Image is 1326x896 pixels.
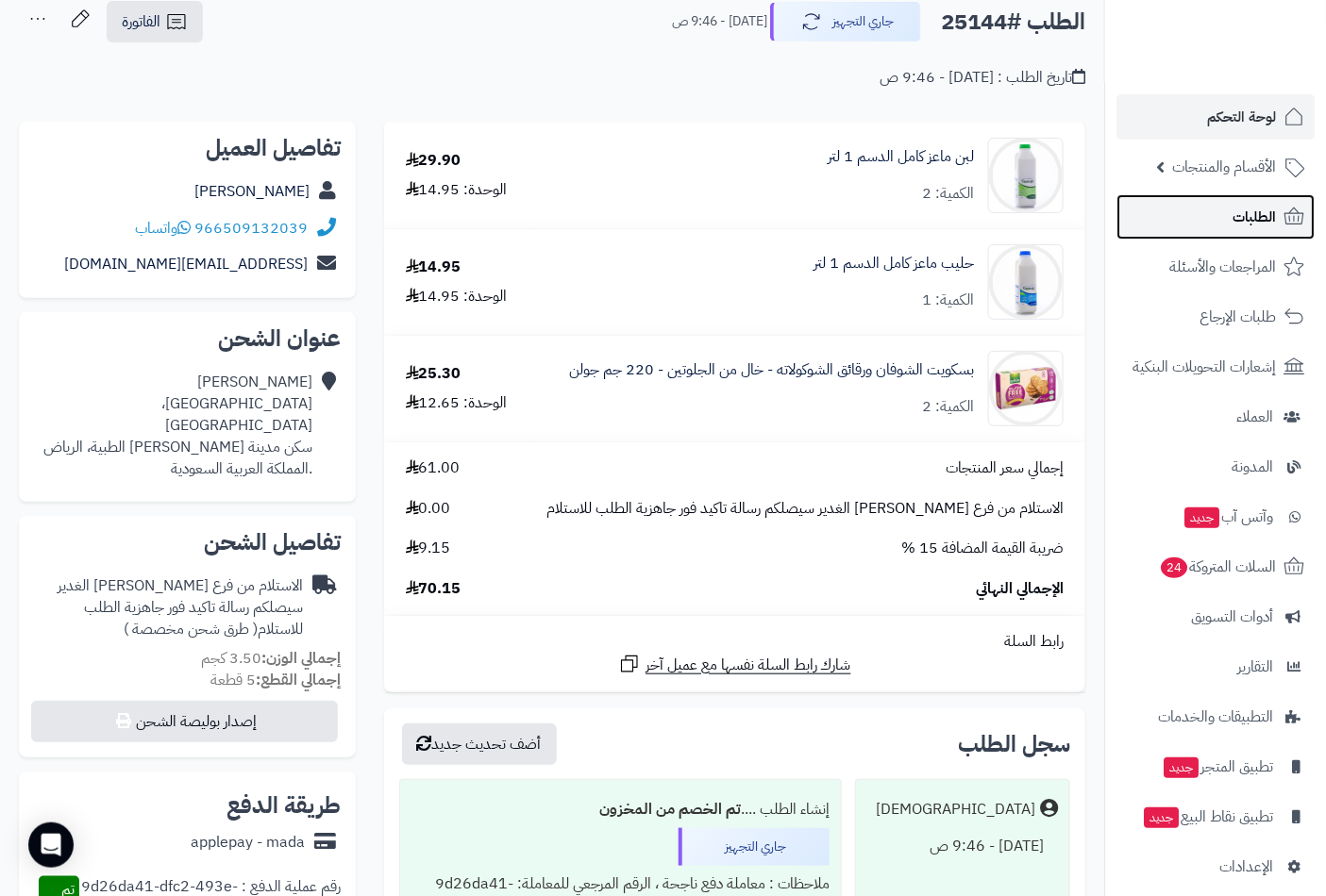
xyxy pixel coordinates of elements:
[406,150,462,172] div: 29.90
[406,457,461,479] span: 61.00
[922,396,974,418] div: الكمية: 2
[1116,794,1315,839] a: تطبيق نقاط البيعجديد
[194,217,308,240] a: 966509132039
[941,3,1085,41] h2: الطلب #25144
[227,794,341,817] h2: طريقة الدفع
[34,137,341,159] h2: تفاصيل العميل
[770,2,921,41] button: جاري التجهيز
[411,791,830,828] div: إنشاء الطلب ....
[1116,194,1315,240] a: الطلبات
[989,244,1063,320] img: 1700260736-29-90x90.jpg
[201,647,341,670] small: 3.50 كجم
[1161,557,1187,578] span: 24
[1116,544,1315,589] a: السلات المتروكة24
[1116,94,1315,140] a: لوحة التحكم
[1116,694,1315,739] a: التطبيقات والخدمات
[901,538,1064,559] span: ضريبة القيمة المضافة 15 %
[1116,844,1315,889] a: الإعدادات
[406,538,451,559] span: 9.15
[1116,644,1315,689] a: التقارير
[406,257,462,278] div: 14.95
[1116,244,1315,290] a: المراجعات والأسئلة
[989,138,1063,213] img: 1692789289-28-90x90.jpg
[867,828,1058,865] div: [DATE] - 9:46 ص
[1236,404,1273,430] span: العملاء
[406,498,451,520] span: 0.00
[958,733,1070,755] h3: سجل الطلب
[406,392,508,414] div: الوحدة: 12.65
[599,798,741,821] b: تم الخصم من المخزون
[1232,454,1273,480] span: المدونة
[210,669,341,691] small: 5 قطعة
[1191,604,1273,630] span: أدوات التسويق
[679,828,830,866] div: جاري التجهيز
[1158,704,1273,730] span: التطبيقات والخدمات
[828,146,974,168] a: لبن ماعز كامل الدسم 1 لتر
[1116,344,1315,390] a: إشعارات التحويلات البنكية
[1219,854,1273,880] span: الإعدادات
[1184,507,1219,528] span: جديد
[1172,154,1276,180] span: الأقسام والمنتجات
[1200,304,1276,330] span: طلبات الإرجاع
[1162,754,1273,780] span: تطبيق المتجر
[1144,807,1179,828] span: جديد
[1207,104,1276,130] span: لوحة التحكم
[976,578,1064,600] span: الإجمالي النهائي
[1237,654,1273,680] span: التقارير
[922,290,974,311] div: الكمية: 1
[1116,394,1315,440] a: العملاء
[406,286,508,307] div: الوحدة: 14.95
[1198,48,1308,88] img: logo-2.png
[34,327,341,350] h2: عنوان الشحن
[392,631,1078,653] div: رابط السلة
[256,669,341,691] strong: إجمالي القطع:
[646,655,851,676] span: شارك رابط السلة نفسها مع عميل آخر
[406,179,508,201] div: الوحدة: 14.95
[191,832,305,854] div: applepay - mada
[122,10,160,33] span: الفاتورة
[618,653,851,676] a: شارك رابط السلة نفسها مع عميل آخر
[64,253,308,275] a: [EMAIL_ADDRESS][DOMAIN_NAME]
[546,498,1064,520] span: الاستلام من فرع [PERSON_NAME] الغدير سيصلكم رسالة تاكيد فور جاهزية الطلب للاستلام
[922,183,974,205] div: الكمية: 2
[1159,554,1276,580] span: السلات المتروكة
[261,647,341,670] strong: إجمالي الوزن:
[1116,594,1315,639] a: أدوات التسويق
[1116,294,1315,340] a: طلبات الإرجاع
[34,575,303,640] div: الاستلام من فرع [PERSON_NAME] الغدير سيصلكم رسالة تاكيد فور جاهزية الطلب للاستلام
[1164,757,1199,778] span: جديد
[1169,254,1276,280] span: المراجعات والأسئلة
[1116,444,1315,489] a: المدونة
[1116,744,1315,789] a: تطبيق المتجرجديد
[402,723,557,765] button: أضف تحديث جديد
[406,363,462,385] div: 25.30
[135,217,191,240] a: واتساب
[107,1,203,42] a: الفاتورة
[34,372,312,479] div: [PERSON_NAME] [GEOGRAPHIC_DATA]، [GEOGRAPHIC_DATA] سكن مدينة [PERSON_NAME] الطبية، الرياض .المملك...
[1233,204,1276,230] span: الطلبات
[814,253,974,274] a: حليب ماعز كامل الدسم 1 لتر
[569,359,974,381] a: بسكويت الشوفان ورقائق الشوكولاته - خال من الجلوتين - 220 جم جولن
[1142,804,1273,830] span: تطبيق نقاط البيع
[124,618,258,640] span: ( طرق شحن مخصصة )
[406,578,462,600] span: 70.15
[1133,354,1276,380] span: إشعارات التحويلات البنكية
[672,12,767,31] small: [DATE] - 9:46 ص
[880,67,1085,89] div: تاريخ الطلب : [DATE] - 9:46 ص
[194,180,310,203] a: [PERSON_NAME]
[34,531,341,554] h2: تفاصيل الشحن
[31,701,338,742] button: إصدار بوليصة الشحن
[876,799,1035,821] div: [DEMOGRAPHIC_DATA]
[28,822,74,868] div: Open Intercom Messenger
[989,351,1063,426] img: 1693839912-360280784-90x90.jpg
[946,457,1064,479] span: إجمالي سعر المنتجات
[1183,504,1273,530] span: وآتس آب
[1116,494,1315,539] a: وآتس آبجديد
